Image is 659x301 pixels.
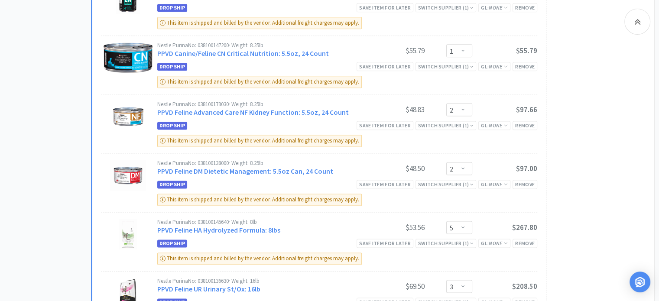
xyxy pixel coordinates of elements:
span: Drop Ship [157,240,187,247]
a: PPVD Feline Advanced Care NF Kidney Function: 5.5oz, 24 Count [157,108,349,117]
div: $48.83 [360,104,425,115]
span: $97.00 [516,164,537,173]
div: Nestle Purina No: 038100138000 · Weight: 8.25lb [157,160,360,166]
a: PPVD Feline HA Hydrolyzed Formula: 8lbs [157,226,280,234]
div: Remove [513,121,537,130]
div: Remove [513,239,537,248]
img: 69922e01fd704c1e97e2f630a2c0ba27_148077.png [103,42,153,73]
span: Drop Ship [157,63,187,71]
div: This item is shipped and billed by the vendor. Additional freight charges may apply. [157,252,362,265]
i: None [489,4,502,11]
div: Switch Supplier ( 1 ) [418,239,474,247]
div: This item is shipped and billed by the vendor. Additional freight charges may apply. [157,17,362,29]
i: None [489,240,502,246]
i: None [489,63,502,70]
a: PPVD Canine/Feline CN Critical Nutrition: 5.5oz, 24 Count [157,49,329,58]
a: PPVD Feline UR Urinary St/Ox: 16lb [157,285,260,293]
div: Save item for later [357,3,413,12]
div: Save item for later [357,62,413,71]
img: e1a0ee0c4e514c288798c4beb41dbef5_21205.png [110,160,146,191]
div: Remove [513,3,537,12]
img: 6b1ad7b8cc4c46299fab0ffd4a77fc57_21556.png [119,219,137,249]
div: $55.79 [360,45,425,56]
div: Nestle Purina No: 038100179030 · Weight: 8.25lb [157,101,360,107]
span: $55.79 [516,46,537,55]
i: None [489,122,502,129]
div: Nestle Purina No: 038100145640 · Weight: 8lb [157,219,360,225]
div: This item is shipped and billed by the vendor. Additional freight charges may apply. [157,135,362,147]
div: $53.56 [360,222,425,233]
i: None [489,181,502,188]
div: Remove [513,62,537,71]
div: Switch Supplier ( 1 ) [418,180,474,188]
div: This item is shipped and billed by the vendor. Additional freight charges may apply. [157,76,362,88]
span: Drop Ship [157,122,187,129]
span: GL: [481,63,508,70]
div: Switch Supplier ( 1 ) [418,121,474,129]
div: Save item for later [357,121,413,130]
span: $267.80 [512,223,537,232]
div: Switch Supplier ( 1 ) [418,3,474,12]
div: $48.50 [360,163,425,174]
span: Drop Ship [157,181,187,188]
div: Nestle Purina No: 038100147200 · Weight: 8.25lb [157,42,360,48]
span: $97.66 [516,105,537,114]
span: GL: [481,4,508,11]
span: GL: [481,181,508,188]
span: GL: [481,240,508,246]
div: Nestle Purina No: 038100136630 · Weight: 16lb [157,278,360,284]
span: $208.50 [512,282,537,291]
img: 8b496cbf9d924313a5d5477a343b660e_259174.png [113,101,143,132]
div: $69.50 [360,281,425,291]
div: Open Intercom Messenger [630,272,650,292]
span: GL: [481,122,508,129]
div: Remove [513,180,537,189]
a: PPVD Feline DM Dietetic Management: 5.5oz Can, 24 Count [157,167,333,175]
div: Switch Supplier ( 1 ) [418,62,474,71]
div: Save item for later [357,180,413,189]
span: Drop Ship [157,4,187,12]
div: Save item for later [357,239,413,248]
div: This item is shipped and billed by the vendor. Additional freight charges may apply. [157,194,362,206]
